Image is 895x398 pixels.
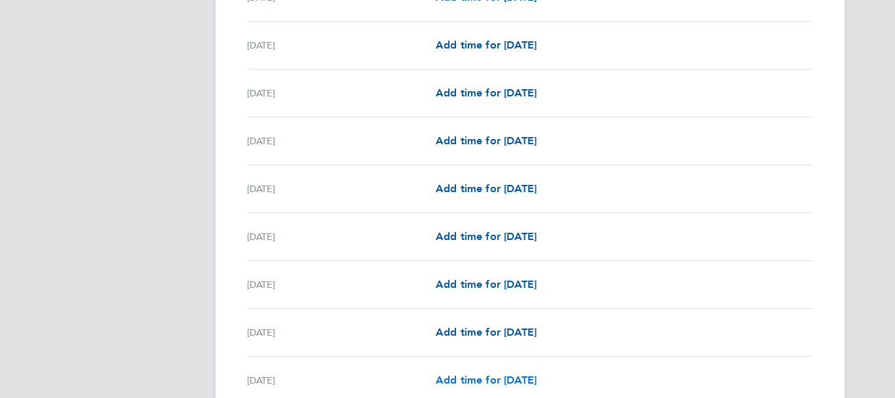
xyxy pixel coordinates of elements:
div: [DATE] [247,325,436,340]
span: Add time for [DATE] [436,230,537,243]
div: [DATE] [247,229,436,245]
span: Add time for [DATE] [436,182,537,195]
span: Add time for [DATE] [436,326,537,338]
div: [DATE] [247,37,436,53]
span: Add time for [DATE] [436,87,537,99]
a: Add time for [DATE] [436,85,537,101]
span: Add time for [DATE] [436,374,537,386]
a: Add time for [DATE] [436,37,537,53]
span: Add time for [DATE] [436,278,537,290]
a: Add time for [DATE] [436,325,537,340]
div: [DATE] [247,133,436,149]
a: Add time for [DATE] [436,277,537,292]
span: Add time for [DATE] [436,39,537,51]
div: [DATE] [247,85,436,101]
a: Add time for [DATE] [436,372,537,388]
a: Add time for [DATE] [436,229,537,245]
a: Add time for [DATE] [436,133,537,149]
div: [DATE] [247,181,436,197]
span: Add time for [DATE] [436,134,537,147]
a: Add time for [DATE] [436,181,537,197]
div: [DATE] [247,372,436,388]
div: [DATE] [247,277,436,292]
